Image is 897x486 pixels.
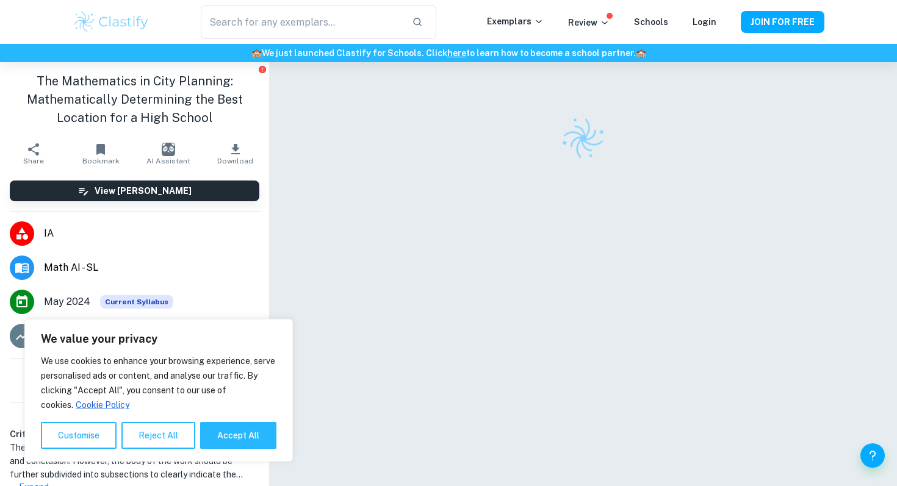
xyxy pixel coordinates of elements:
h6: Examiner's summary [5,408,264,423]
button: Customise [41,422,117,449]
span: IA [44,226,259,241]
p: Exemplars [487,15,544,28]
img: AI Assistant [162,143,175,156]
h6: We just launched Clastify for Schools. Click to learn how to become a school partner. [2,46,895,60]
p: We use cookies to enhance your browsing experience, serve personalised ads or content, and analys... [41,354,276,412]
span: AI Assistant [146,157,190,165]
p: Review [568,16,610,29]
span: Download [217,157,253,165]
div: This exemplar is based on the current syllabus. Feel free to refer to it for inspiration/ideas wh... [100,295,173,309]
button: Download [202,137,269,171]
h6: Criterion A [ 2 / 4 ]: [10,427,259,441]
button: JOIN FOR FREE [741,11,824,33]
a: Cookie Policy [75,399,130,410]
h6: View [PERSON_NAME] [95,184,192,198]
button: Accept All [200,422,276,449]
a: here [447,48,466,58]
span: 🏫 [636,48,646,58]
span: May 2024 [44,295,90,309]
button: Help and Feedback [860,443,885,468]
h1: The student divides the work into sections: introduction, body, and conclusion. However, the body... [10,441,259,481]
button: AI Assistant [135,137,202,171]
img: Clastify logo [555,110,611,167]
button: View [PERSON_NAME] [10,180,259,201]
a: Schools [634,17,668,27]
button: Reject All [121,422,195,449]
button: Bookmark [67,137,134,171]
div: We value your privacy [24,319,293,462]
a: Login [693,17,716,27]
input: Search for any exemplars... [201,5,402,39]
span: 🏫 [251,48,262,58]
span: Share [23,157,44,165]
span: Math AI - SL [44,260,259,275]
img: Clastify logo [73,10,150,34]
span: Current Syllabus [100,295,173,309]
p: We value your privacy [41,332,276,346]
button: Report issue [258,65,267,74]
span: Bookmark [82,157,120,165]
h1: The Mathematics in City Planning: Mathematically Determining the Best Location for a High School [10,72,259,127]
